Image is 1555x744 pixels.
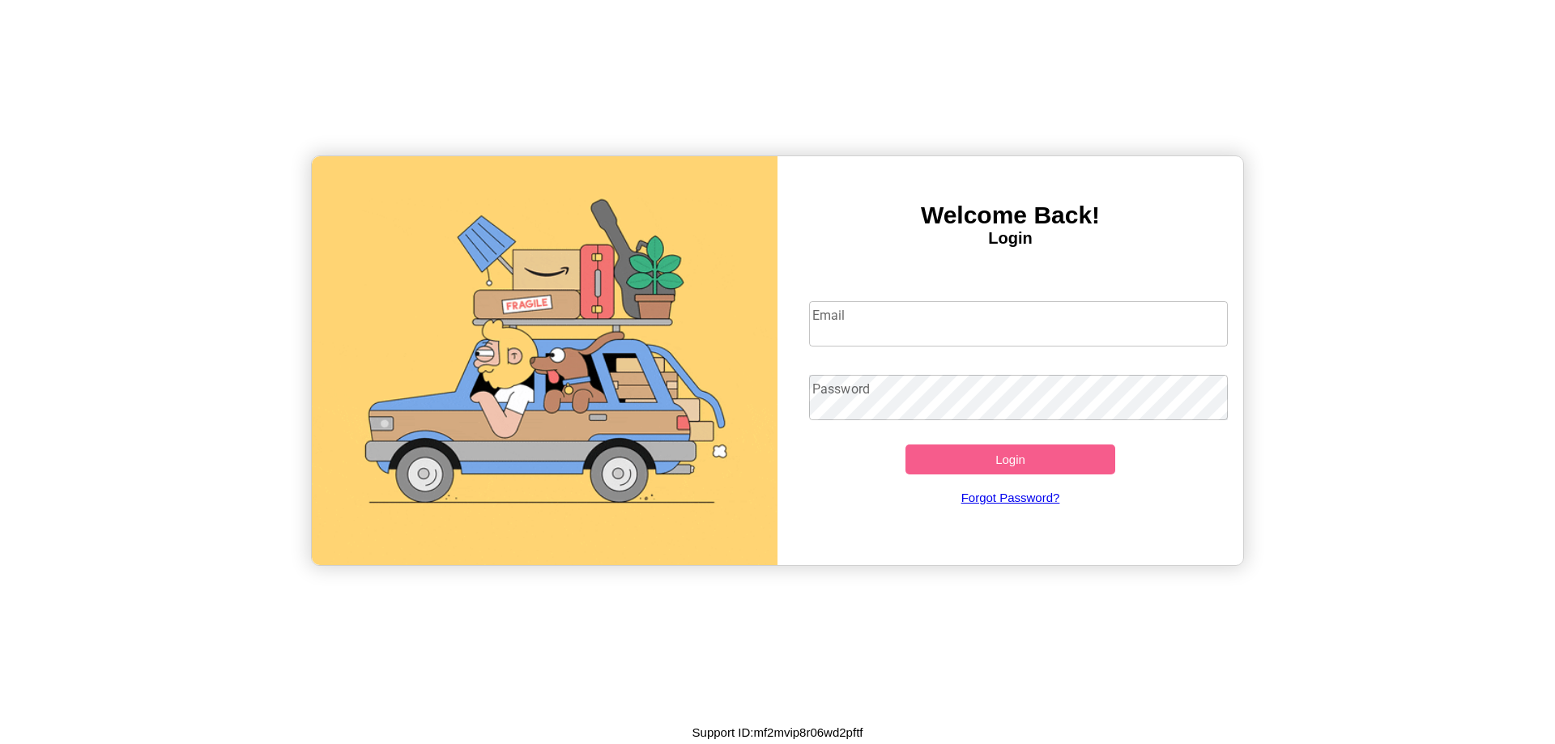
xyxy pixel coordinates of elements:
p: Support ID: mf2mvip8r06wd2pftf [692,721,863,743]
a: Forgot Password? [801,474,1221,521]
h4: Login [777,229,1243,248]
img: gif [312,156,777,565]
button: Login [905,444,1115,474]
h3: Welcome Back! [777,202,1243,229]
